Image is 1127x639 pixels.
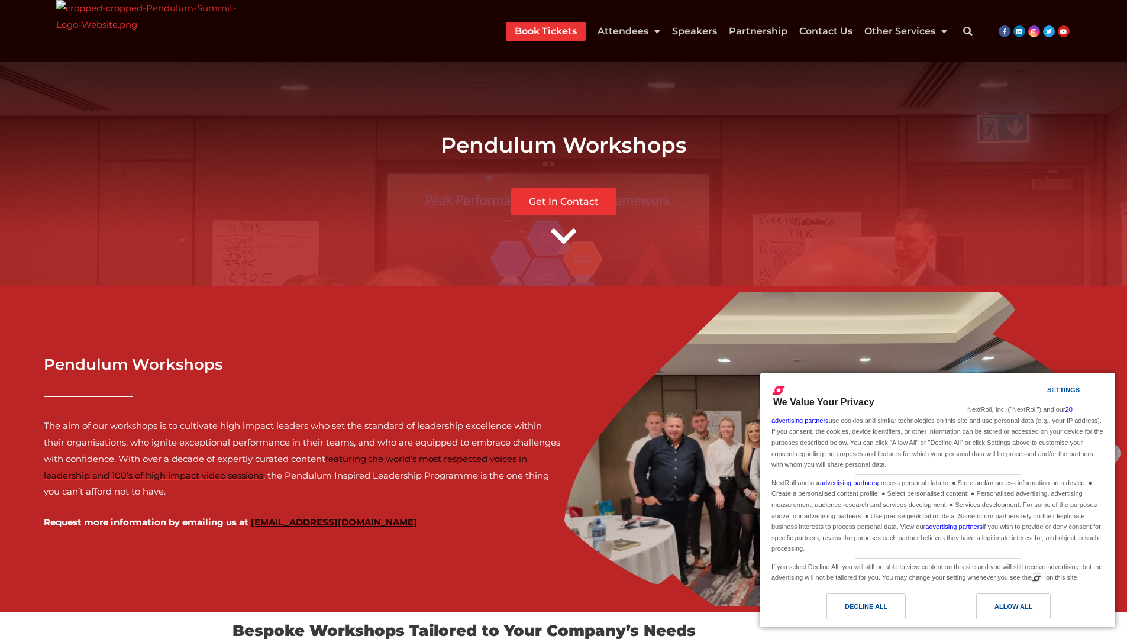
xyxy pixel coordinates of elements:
[672,22,717,41] a: Speakers
[938,593,1108,625] a: Allow All
[511,188,616,215] a: Get In Contact
[956,20,980,43] div: Search
[729,22,787,41] a: Partnership
[515,22,577,41] a: Book Tickets
[1026,380,1055,402] a: Settings
[845,600,887,613] div: Decline All
[44,420,560,464] span: The aim of our workshops is to cultivate high impact leaders who set the standard of leadership e...
[529,197,599,206] span: Get In Contact
[769,559,1106,585] div: If you select Decline All, you will still be able to view content on this site and you will still...
[769,403,1106,471] div: NextRoll, Inc. ("NextRoll") and our use cookies and similar technologies on this site and use per...
[44,453,527,481] a: featuring the world’s most respected voices in leadership and 100’s of high impact video sessions
[820,479,877,486] a: advertising partners
[44,517,419,528] strong: Request more information by emailing us at
[1047,383,1080,396] div: Settings
[994,600,1032,613] div: Allow All
[864,22,947,41] a: Other Services
[767,593,938,625] a: Decline All
[44,354,564,375] h3: Pendulum Workshops
[925,523,983,530] a: advertising partners
[771,406,1073,424] a: 20 advertising partners
[232,131,895,159] h2: Pendulum Workshops
[251,517,417,528] a: [EMAIL_ADDRESS][DOMAIN_NAME]
[769,475,1106,556] div: NextRoll and our process personal data to: ● Store and/or access information on a device; ● Creat...
[44,470,549,498] span: , the Pendulum Inspired Leadership Programme is the one thing you can’t afford not to have.
[506,22,947,41] nav: Menu
[598,22,660,41] a: Attendees
[799,22,852,41] a: Contact Us
[773,397,874,407] span: We Value Your Privacy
